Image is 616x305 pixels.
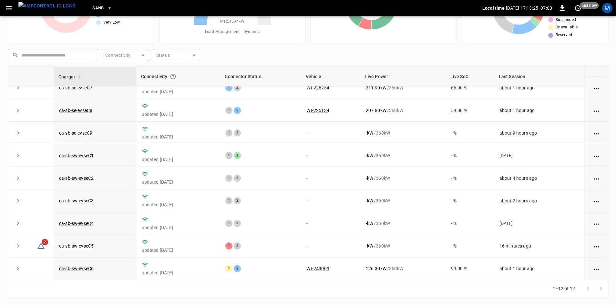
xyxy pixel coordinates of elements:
span: Charger [58,73,84,81]
span: Suspended [556,17,576,23]
div: 2 [234,197,241,204]
td: - % [446,144,494,167]
div: action cell options [592,243,601,249]
a: WT-243009 [306,266,329,271]
td: about 2 hours ago [494,189,584,212]
a: 2 [37,243,45,248]
a: ca-sb-se-evseC8 [59,108,92,113]
button: expand row [13,219,23,228]
p: updated [DATE] [142,156,215,163]
span: 2 [42,239,48,245]
td: - [301,167,361,189]
div: 1 [225,152,232,159]
span: Unavailable [556,24,578,31]
button: expand row [13,241,23,251]
p: updated [DATE] [142,179,215,185]
div: 2 [234,220,241,227]
div: 1 [225,265,232,272]
p: updated [DATE] [142,247,215,253]
div: action cell options [592,152,601,159]
td: [DATE] [494,212,584,235]
div: / 360 kW [366,85,441,91]
span: Very Low [103,19,120,26]
th: Last Session [494,67,584,86]
div: profile-icon [602,3,612,13]
div: / 360 kW [366,220,441,227]
button: set refresh interval [573,3,583,13]
button: expand row [13,264,23,273]
td: about 1 hour ago [494,258,584,280]
td: about 4 hours ago [494,167,584,189]
td: about 9 hours ago [494,122,584,144]
div: 1 [225,107,232,114]
td: 54.00 % [446,99,494,122]
td: 16 minutes ago [494,235,584,258]
div: / 360 kW [366,265,441,272]
div: Connectivity [141,71,216,82]
img: ampcontrol.io logo [18,2,76,10]
a: ca-sb-se-evseC7 [59,85,92,90]
td: 65.00 % [446,76,494,99]
td: - [301,212,361,235]
td: about 1 hour ago [494,99,584,122]
th: Live SoC [446,67,494,86]
td: 99.00 % [446,258,494,280]
td: - % [446,189,494,212]
p: 207.80 kW [366,107,386,114]
span: Max. 4634 kW [220,18,244,25]
p: - kW [366,152,373,159]
td: - [301,189,361,212]
div: 1 [225,175,232,182]
p: - kW [366,220,373,227]
div: / 360 kW [366,152,441,159]
button: expand row [13,128,23,138]
p: updated [DATE] [142,224,215,231]
div: 2 [234,265,241,272]
button: expand row [13,151,23,160]
p: updated [DATE] [142,134,215,140]
div: 1 [225,84,232,91]
div: 1 [225,242,232,249]
th: Vehicle [301,67,361,86]
div: 1 [225,220,232,227]
p: 211.90 kW [366,85,386,91]
div: action cell options [592,130,601,136]
span: Load Management = Dynamic [205,29,260,35]
p: - kW [366,243,373,249]
a: ca-sb-se-evseC9 [59,130,92,136]
button: expand row [13,173,23,183]
p: 1–12 of 12 [553,285,575,292]
th: Live Power [361,67,446,86]
button: Connection between the charger and our software. [167,71,179,82]
div: action cell options [592,198,601,204]
a: ca-sb-sw-evseC2 [59,176,94,181]
a: ca-sb-sw-evseC4 [59,221,94,226]
td: - % [446,167,494,189]
div: 2 [234,84,241,91]
div: / 360 kW [366,198,441,204]
a: ca-sb-sw-evseC1 [59,153,94,158]
button: expand row [13,196,23,206]
p: [DATE] 17:13:25 -07:00 [506,5,552,11]
p: Local time [482,5,505,11]
div: action cell options [592,62,601,68]
div: / 360 kW [366,175,441,181]
div: 2 [234,129,241,137]
div: action cell options [592,107,601,114]
p: - kW [366,175,373,181]
div: action cell options [592,220,601,227]
span: SanB [92,5,104,12]
td: - % [446,122,494,144]
p: updated [DATE] [142,111,215,117]
span: Reserved [556,32,572,38]
div: action cell options [592,85,601,91]
td: about 1 hour ago [494,76,584,99]
span: just now [580,2,599,9]
p: - kW [366,198,373,204]
div: 1 [225,129,232,137]
td: - [301,122,361,144]
button: SanB [90,2,115,15]
div: / 360 kW [366,243,441,249]
div: 2 [234,107,241,114]
td: - % [446,212,494,235]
